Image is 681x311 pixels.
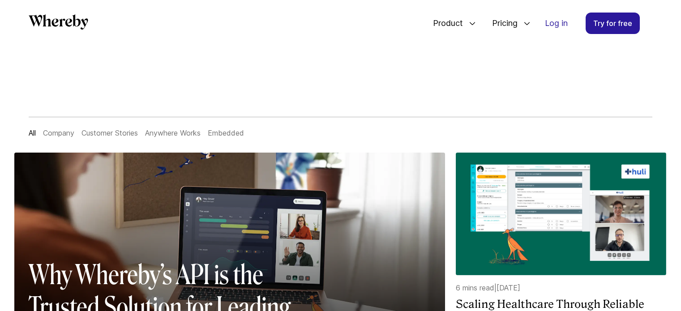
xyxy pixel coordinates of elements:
a: Whereby [29,14,88,33]
a: Embedded [208,128,244,137]
a: Log in [538,13,575,34]
span: Product [424,9,465,38]
a: Try for free [586,13,640,34]
span: Pricing [483,9,520,38]
svg: Whereby [29,14,88,30]
a: Customer Stories [81,128,138,137]
a: All [29,128,36,137]
a: Anywhere Works [145,128,201,137]
a: Company [43,128,74,137]
p: 6 mins read | [DATE] [456,282,666,293]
